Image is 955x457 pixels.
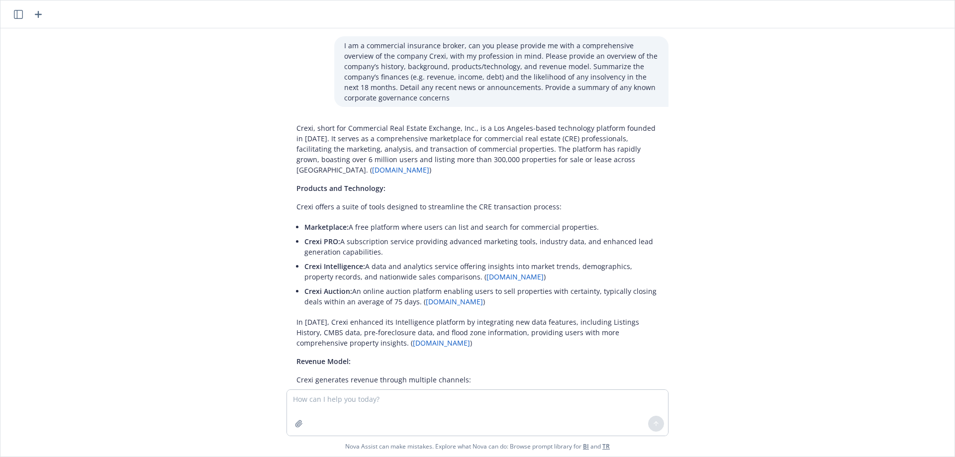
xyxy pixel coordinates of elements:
[304,262,365,271] span: Crexi Intelligence:
[296,123,659,175] p: Crexi, short for Commercial Real Estate Exchange, Inc., is a Los Angeles-based technology platfor...
[304,222,659,232] p: A free platform where users can list and search for commercial properties.
[583,442,589,451] a: BI
[486,272,544,281] a: [DOMAIN_NAME]
[304,222,349,232] span: Marketplace:
[304,236,659,257] p: A subscription service providing advanced marketing tools, industry data, and enhanced lead gener...
[296,317,659,348] p: In [DATE], Crexi enhanced its Intelligence platform by integrating new data features, including L...
[296,357,351,366] span: Revenue Model:
[4,436,951,457] span: Nova Assist can make mistakes. Explore what Nova can do: Browse prompt library for and
[304,286,352,296] span: Crexi Auction:
[304,261,659,282] p: A data and analytics service offering insights into market trends, demographics, property records...
[372,165,429,175] a: [DOMAIN_NAME]
[296,374,659,385] p: Crexi generates revenue through multiple channels:
[344,40,659,103] p: I am a commercial insurance broker, can you please provide me with a comprehensive overview of th...
[296,183,385,193] span: Products and Technology:
[426,297,483,306] a: [DOMAIN_NAME]
[296,201,659,212] p: Crexi offers a suite of tools designed to streamline the CRE transaction process:
[602,442,610,451] a: TR
[304,237,340,246] span: Crexi PRO:
[413,338,470,348] a: [DOMAIN_NAME]
[304,286,659,307] p: An online auction platform enabling users to sell properties with certainty, typically closing de...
